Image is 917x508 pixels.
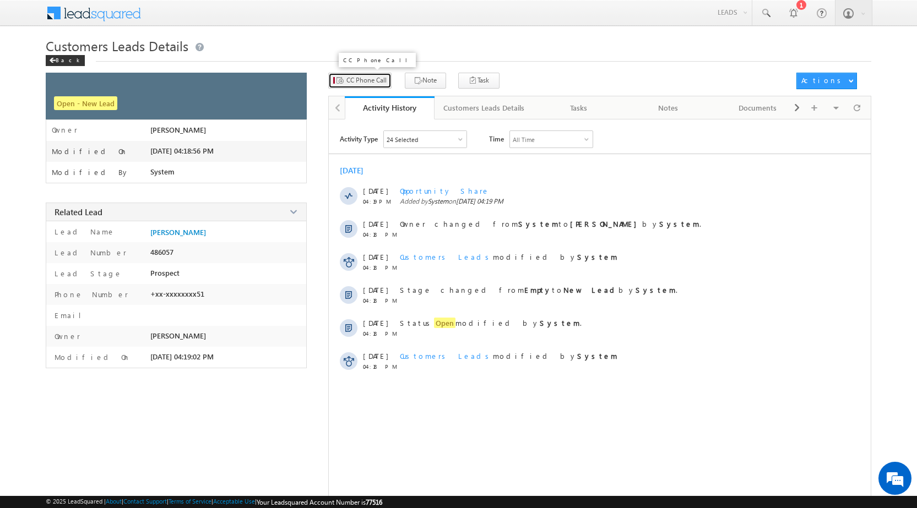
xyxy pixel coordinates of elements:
span: +xx-xxxxxxxx51 [150,289,204,298]
span: Open [434,318,455,328]
div: Activity History [353,102,426,113]
span: [DATE] [363,285,388,294]
button: Actions [796,73,857,89]
a: [PERSON_NAME] [150,228,206,237]
span: Added by on [400,197,824,205]
a: Contact Support [123,498,167,505]
span: 04:18 PM [363,264,396,271]
button: CC Phone Call [328,73,392,89]
button: Note [405,73,446,89]
div: 24 Selected [387,136,418,143]
div: All Time [513,136,535,143]
span: © 2025 LeadSquared | | | | | [46,498,382,506]
span: [DATE] [363,186,388,195]
span: Customers Leads Details [46,37,188,54]
span: modified by [400,351,617,360]
span: Your Leadsquared Account Number is [257,498,382,506]
span: [DATE] [363,252,388,261]
span: [DATE] [363,318,388,327]
span: 77516 [366,498,382,506]
div: Customers Leads Details [443,101,524,114]
div: Owner Changed,Status Changed,Stage Changed,Source Changed,Notes & 19 more.. [384,131,466,148]
span: [DATE] [363,351,388,360]
span: Customers Leads [400,351,493,360]
span: Status modified by . [400,318,582,328]
span: [DATE] 04:19:02 PM [150,352,214,361]
a: About [106,498,122,505]
span: [DATE] 04:18:56 PM [150,146,214,155]
span: Open - New Lead [54,96,117,110]
strong: System [518,219,558,228]
a: Tasks [534,96,624,119]
label: Modified On [52,147,128,156]
span: System [150,167,175,176]
label: Lead Number [52,248,127,257]
span: [PERSON_NAME] [150,331,206,340]
span: [DATE] [363,219,388,228]
span: CC Phone Call [346,75,387,85]
span: Stage changed from to by . [400,285,677,294]
span: 04:19 PM [363,198,396,205]
a: Terms of Service [169,498,211,505]
div: Notes [633,101,704,114]
strong: System [577,351,617,360]
p: CC Phone Call [343,56,411,64]
div: Tasks [543,101,614,114]
label: Owner [52,125,78,134]
span: modified by [400,252,617,261]
span: Related Lead [55,206,102,217]
strong: Empty [524,285,552,294]
span: [PERSON_NAME] [150,125,206,134]
span: 486057 [150,248,173,256]
strong: [PERSON_NAME] [570,219,642,228]
label: Owner [52,331,80,341]
a: Documents [713,96,803,119]
label: Lead Stage [52,269,122,278]
strong: New Lead [563,285,618,294]
label: Lead Name [52,227,115,236]
span: Activity Type [340,130,378,147]
button: Task [458,73,500,89]
label: Modified On [52,352,131,362]
span: 04:18 PM [363,297,396,304]
span: 04:18 PM [363,330,396,337]
span: Owner changed from to by . [400,219,701,228]
div: Back [46,55,85,66]
strong: System [540,318,580,327]
span: 04:18 PM [363,363,396,370]
label: Phone Number [52,289,128,299]
a: Notes [624,96,714,119]
a: Activity History [345,96,435,119]
div: Actions [801,75,845,85]
span: Opportunity Share [400,186,490,195]
div: Documents [722,101,793,114]
span: System [428,197,448,205]
span: Prospect [150,269,180,277]
label: Email [52,310,90,320]
strong: System [636,285,676,294]
span: [DATE] 04:19 PM [456,197,503,205]
a: Acceptable Use [213,498,255,505]
strong: System [577,252,617,261]
strong: System [659,219,699,228]
span: 04:18 PM [363,231,396,238]
span: Customers Leads [400,252,493,261]
label: Modified By [52,168,129,177]
a: Customers Leads Details [435,96,534,119]
div: [DATE] [340,165,376,176]
span: Time [489,130,504,147]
